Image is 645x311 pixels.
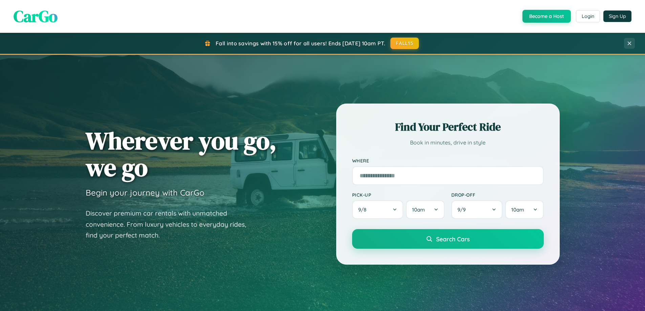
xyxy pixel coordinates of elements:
[406,200,444,219] button: 10am
[86,208,255,241] p: Discover premium car rentals with unmatched convenience. From luxury vehicles to everyday rides, ...
[352,192,445,198] label: Pick-up
[451,192,544,198] label: Drop-off
[14,5,58,27] span: CarGo
[390,38,419,49] button: FALL15
[86,127,277,181] h1: Wherever you go, we go
[457,206,469,213] span: 9 / 9
[522,10,571,23] button: Become a Host
[505,200,543,219] button: 10am
[436,235,470,243] span: Search Cars
[216,40,385,47] span: Fall into savings with 15% off for all users! Ends [DATE] 10am PT.
[603,10,631,22] button: Sign Up
[451,200,503,219] button: 9/9
[352,229,544,249] button: Search Cars
[352,200,404,219] button: 9/8
[352,119,544,134] h2: Find Your Perfect Ride
[358,206,370,213] span: 9 / 8
[412,206,425,213] span: 10am
[511,206,524,213] span: 10am
[352,158,544,163] label: Where
[86,187,205,198] h3: Begin your journey with CarGo
[352,138,544,148] p: Book in minutes, drive in style
[576,10,600,22] button: Login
